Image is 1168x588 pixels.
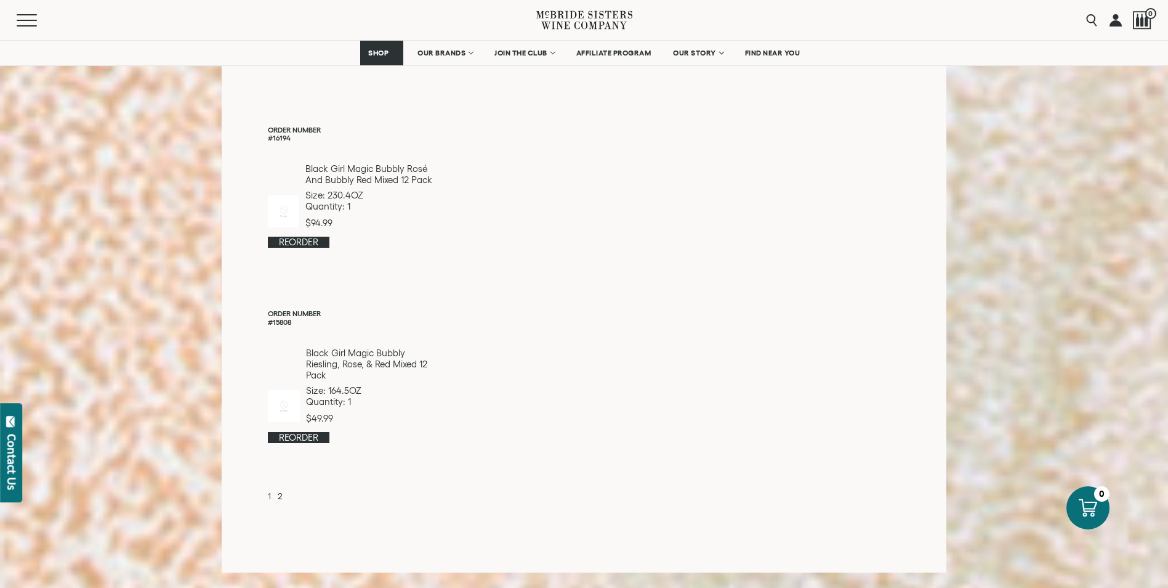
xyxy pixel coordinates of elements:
p: Black Girl Magic Bubbly Rosé and Bubbly Red Mixed 12 Pack [305,163,434,186]
span: FIND NEAR YOU [745,49,800,57]
a: Reorder [268,432,329,443]
p: Order Number [268,126,901,134]
span: SHOP [368,49,389,57]
span: Page 1 [268,491,271,501]
p: Size: 164.5OZ [306,385,434,396]
a: OUR BRANDS [409,41,480,65]
a: FIND NEAR YOU [737,41,808,65]
p: #16194 [268,134,901,142]
a: SHOP [360,41,403,65]
a: OUR STORY [665,41,731,65]
a: Next page [289,488,302,505]
p: Quantity: 1 [305,201,434,212]
p: Quantity: 1 [306,396,434,407]
p: Order Number [268,309,901,317]
nav: Pagination [268,474,901,517]
span: OUR BRANDS [417,49,465,57]
div: Contact Us [6,434,18,490]
a: AFFILIATE PROGRAM [568,41,659,65]
span: 0 [1145,8,1156,19]
p: #15808 [268,318,901,326]
p: $94.99 [305,218,434,229]
div: 0 [1094,486,1110,502]
p: $49.99 [306,413,434,424]
a: Reorder [268,237,329,248]
a: JOIN THE CLUB [486,41,562,65]
a: Page 2 [272,488,289,505]
p: Size: 230.4OZ [305,190,434,201]
span: OUR STORY [673,49,716,57]
span: AFFILIATE PROGRAM [576,49,651,57]
span: JOIN THE CLUB [494,49,547,57]
p: Black Girl Magic Bubbly Riesling, Rose, & Red Mixed 12 Pack [306,348,434,381]
button: Mobile Menu Trigger [17,14,61,27]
